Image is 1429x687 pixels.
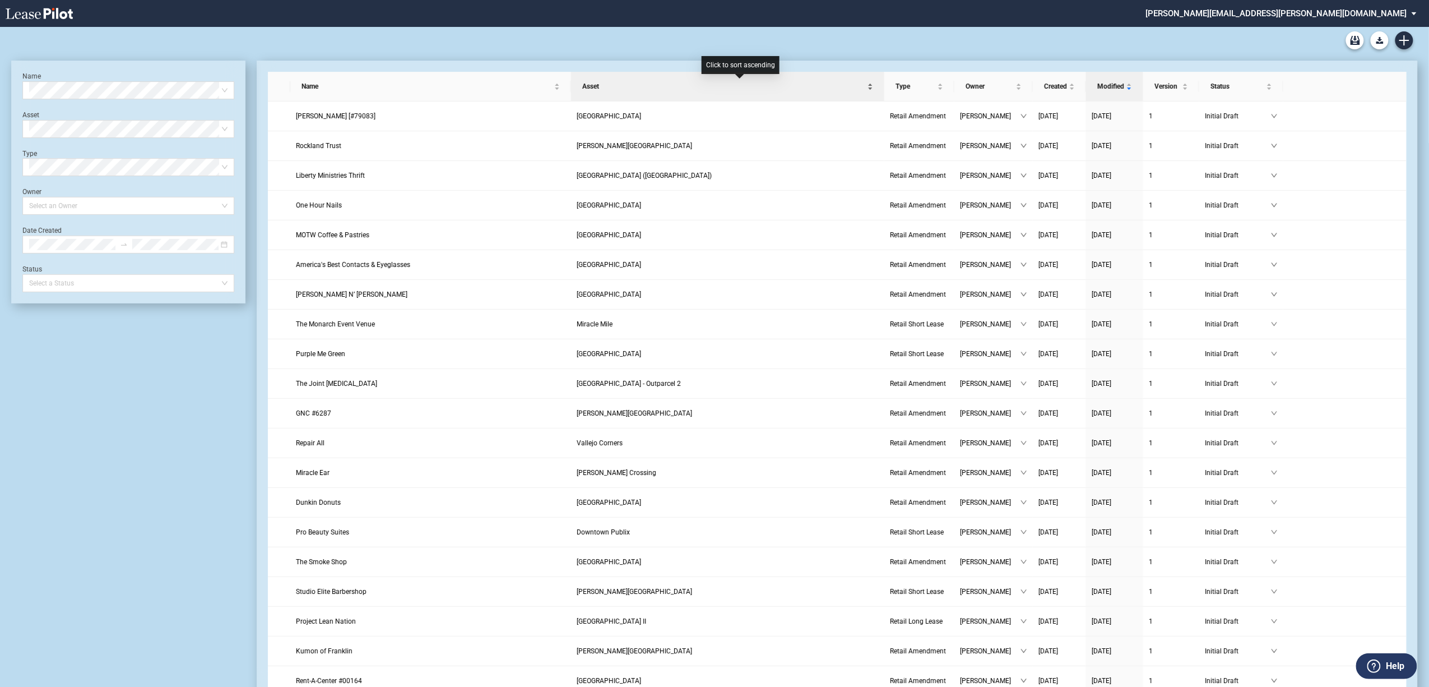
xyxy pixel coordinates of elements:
[1038,170,1080,181] a: [DATE]
[1038,142,1058,150] span: [DATE]
[1092,528,1111,536] span: [DATE]
[296,558,347,566] span: The Smoke Shop
[577,291,641,298] span: Pearland Plaza
[296,586,565,597] a: Studio Elite Barbershop
[960,289,1020,300] span: [PERSON_NAME]
[1020,113,1027,119] span: down
[1271,440,1278,446] span: down
[1395,31,1413,49] a: Create new document
[1199,72,1283,102] th: Status
[296,380,377,388] span: The Joint Chiropractic
[1149,616,1194,627] a: 1
[890,528,944,536] span: Retail Short Lease
[960,229,1020,241] span: [PERSON_NAME]
[1149,261,1153,269] span: 1
[1092,261,1111,269] span: [DATE]
[577,588,692,596] span: Ross Plaza
[1205,467,1271,478] span: Initial Draft
[1205,616,1271,627] span: Initial Draft
[890,112,946,120] span: Retail Amendment
[296,497,565,508] a: Dunkin Donuts
[1020,321,1027,328] span: down
[296,616,565,627] a: Project Lean Nation
[1271,113,1278,119] span: down
[1038,112,1058,120] span: [DATE]
[1092,350,1111,358] span: [DATE]
[960,437,1020,449] span: [PERSON_NAME]
[1038,291,1058,298] span: [DATE]
[1149,556,1194,568] a: 1
[577,320,613,328] span: Miracle Mile
[1149,291,1153,298] span: 1
[890,201,946,209] span: Retail Amendment
[577,558,641,566] span: San Dimas Plaza
[1038,469,1058,477] span: [DATE]
[1092,588,1111,596] span: [DATE]
[890,499,946,506] span: Retail Amendment
[960,497,1020,508] span: [PERSON_NAME]
[1149,469,1153,477] span: 1
[1038,348,1080,359] a: [DATE]
[890,261,946,269] span: Retail Amendment
[1149,229,1194,241] a: 1
[1205,586,1271,597] span: Initial Draft
[1038,200,1080,211] a: [DATE]
[960,378,1020,389] span: [PERSON_NAME]
[22,72,41,80] label: Name
[1271,380,1278,387] span: down
[1092,499,1111,506] span: [DATE]
[1271,469,1278,476] span: down
[577,408,879,419] a: [PERSON_NAME][GEOGRAPHIC_DATA]
[890,409,946,417] span: Retail Amendment
[960,200,1020,211] span: [PERSON_NAME]
[1020,469,1027,476] span: down
[1092,291,1111,298] span: [DATE]
[1149,319,1194,330] a: 1
[1149,170,1194,181] a: 1
[1038,140,1080,151] a: [DATE]
[296,200,565,211] a: One Hour Nails
[1092,172,1111,179] span: [DATE]
[1092,556,1138,568] a: [DATE]
[1092,259,1138,270] a: [DATE]
[1271,142,1278,149] span: down
[1092,200,1138,211] a: [DATE]
[22,150,37,158] label: Type
[1092,231,1111,239] span: [DATE]
[296,110,565,122] a: [PERSON_NAME] [#79083]
[1149,172,1153,179] span: 1
[1038,350,1058,358] span: [DATE]
[1149,437,1194,449] a: 1
[296,259,565,270] a: America's Best Contacts & Eyeglasses
[1020,588,1027,595] span: down
[577,527,879,538] a: Downtown Publix
[960,348,1020,359] span: [PERSON_NAME]
[1092,380,1111,388] span: [DATE]
[1020,440,1027,446] span: down
[1038,319,1080,330] a: [DATE]
[1205,259,1271,270] span: Initial Draft
[1149,348,1194,359] a: 1
[890,170,949,181] a: Retail Amendment
[1149,200,1194,211] a: 1
[577,556,879,568] a: [GEOGRAPHIC_DATA]
[1092,409,1111,417] span: [DATE]
[577,586,879,597] a: [PERSON_NAME][GEOGRAPHIC_DATA]
[296,319,565,330] a: The Monarch Event Venue
[577,616,879,627] a: [GEOGRAPHIC_DATA] II
[1271,588,1278,595] span: down
[1020,529,1027,536] span: down
[296,289,565,300] a: [PERSON_NAME] N’ [PERSON_NAME]
[1092,142,1111,150] span: [DATE]
[1149,320,1153,328] span: 1
[1149,231,1153,239] span: 1
[1020,410,1027,417] span: down
[1038,408,1080,419] a: [DATE]
[296,231,369,239] span: MOTW Coffee & Pastries
[1149,409,1153,417] span: 1
[1092,439,1111,447] span: [DATE]
[960,110,1020,122] span: [PERSON_NAME]
[1038,439,1058,447] span: [DATE]
[890,439,946,447] span: Retail Amendment
[22,188,41,196] label: Owner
